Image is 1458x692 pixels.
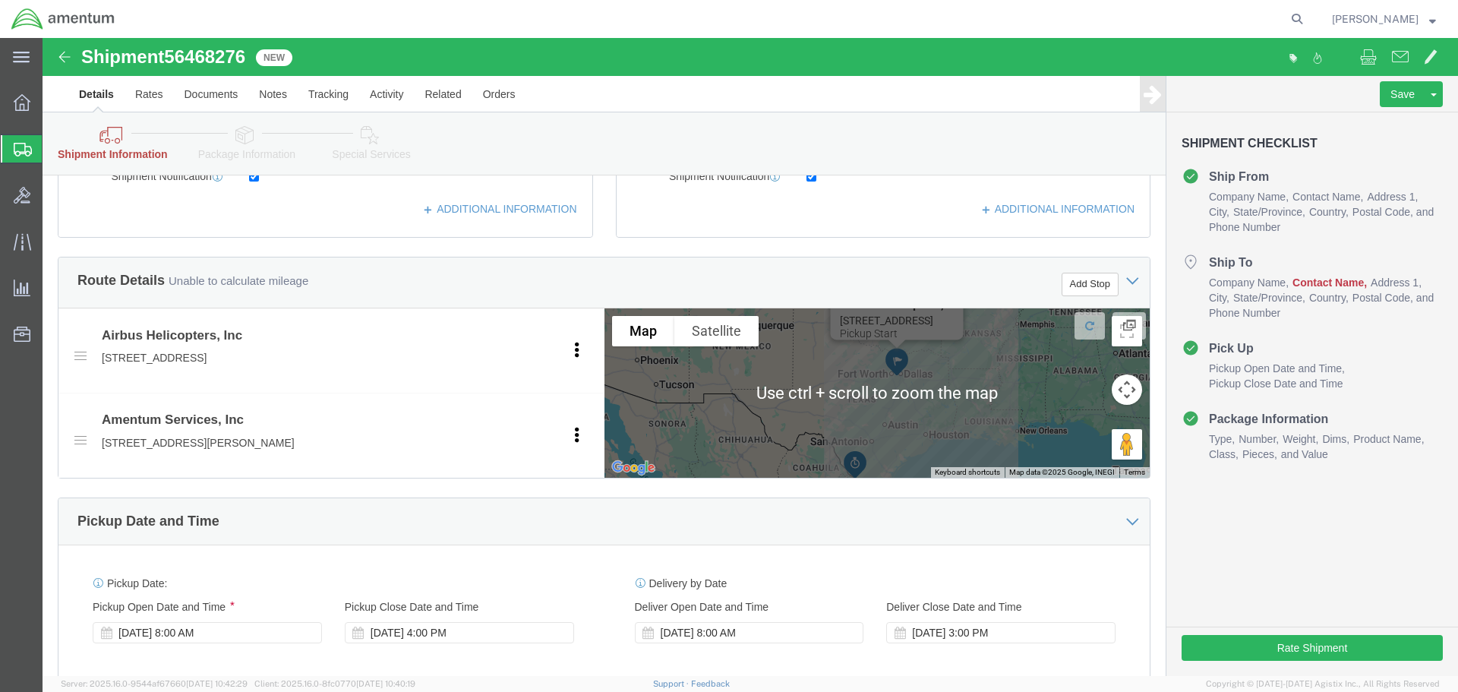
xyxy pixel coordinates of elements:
span: [DATE] 10:42:29 [186,679,248,688]
a: Feedback [691,679,730,688]
a: Support [653,679,691,688]
img: logo [11,8,115,30]
span: Copyright © [DATE]-[DATE] Agistix Inc., All Rights Reserved [1206,678,1440,690]
span: Server: 2025.16.0-9544af67660 [61,679,248,688]
button: [PERSON_NAME] [1331,10,1437,28]
span: Client: 2025.16.0-8fc0770 [254,679,415,688]
span: Steven Alcott [1332,11,1419,27]
iframe: FS Legacy Container [43,38,1458,676]
span: [DATE] 10:40:19 [356,679,415,688]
